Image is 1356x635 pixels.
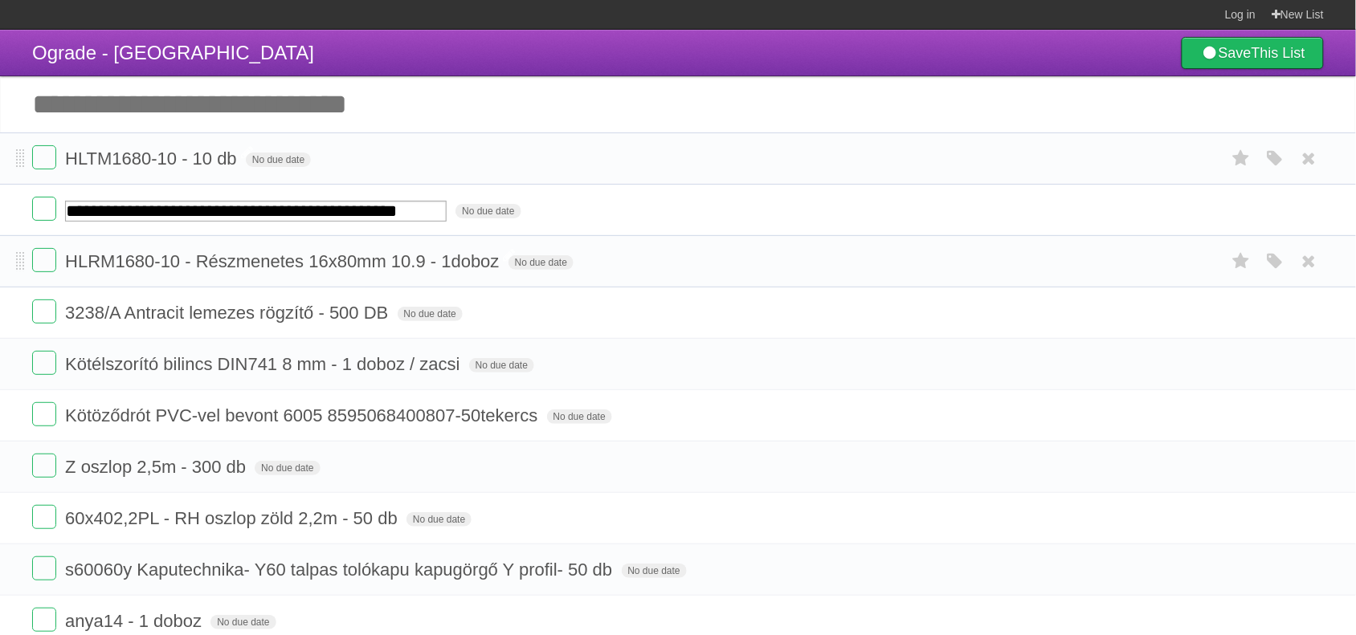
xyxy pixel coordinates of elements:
b: This List [1252,45,1305,61]
label: Done [32,402,56,426]
span: No due date [246,153,311,167]
label: Star task [1226,145,1256,172]
span: Kötöződrót PVC-vel bevont 6005 8595068400807-50tekercs [65,405,541,425]
span: 3238/A Antracit lemezes rögzítő - 500 DB [65,303,392,323]
span: HLTM1680-10 - 10 db [65,149,241,169]
span: s60060y Kaputechnika- Y60 talpas tolókapu kapugörgő Y profil- 50 db [65,560,616,580]
label: Star task [1226,248,1256,275]
label: Done [32,556,56,580]
span: No due date [622,564,687,578]
span: 60x402,2PL - RH oszlop zöld 2,2m - 50 db [65,508,402,528]
label: Done [32,145,56,169]
label: Done [32,197,56,221]
span: No due date [547,409,612,424]
label: Done [32,248,56,272]
span: HLRM1680-10 - Részmenetes 16x80mm 10.9 - 1doboz [65,251,504,271]
span: No due date [469,358,534,372]
span: Ograde - [GEOGRAPHIC_DATA] [32,42,314,63]
a: SaveThis List [1182,37,1324,69]
span: Z oszlop 2,5m - 300 db [65,457,250,477]
span: Kötélszorító bilincs DIN741 8 mm - 1 doboz / zacsi [65,354,464,374]
span: No due date [455,204,521,218]
span: anya14 - 1 doboz [65,611,206,631]
label: Done [32,608,56,632]
span: No due date [508,255,574,270]
label: Done [32,505,56,529]
label: Done [32,351,56,375]
span: No due date [210,615,276,629]
label: Done [32,454,56,478]
span: No due date [255,461,320,475]
label: Done [32,299,56,324]
span: No due date [398,307,463,321]
span: No due date [406,512,472,527]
